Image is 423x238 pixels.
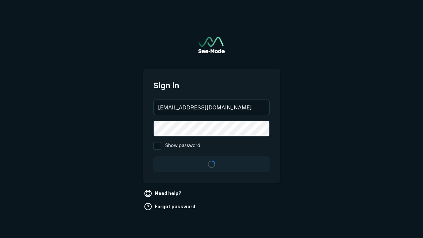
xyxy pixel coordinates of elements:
img: See-Mode Logo [198,37,225,53]
a: Need help? [143,188,184,199]
input: your@email.com [154,100,269,115]
a: Go to sign in [198,37,225,53]
span: Sign in [153,80,270,92]
span: Show password [165,142,200,150]
a: Forgot password [143,201,198,212]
